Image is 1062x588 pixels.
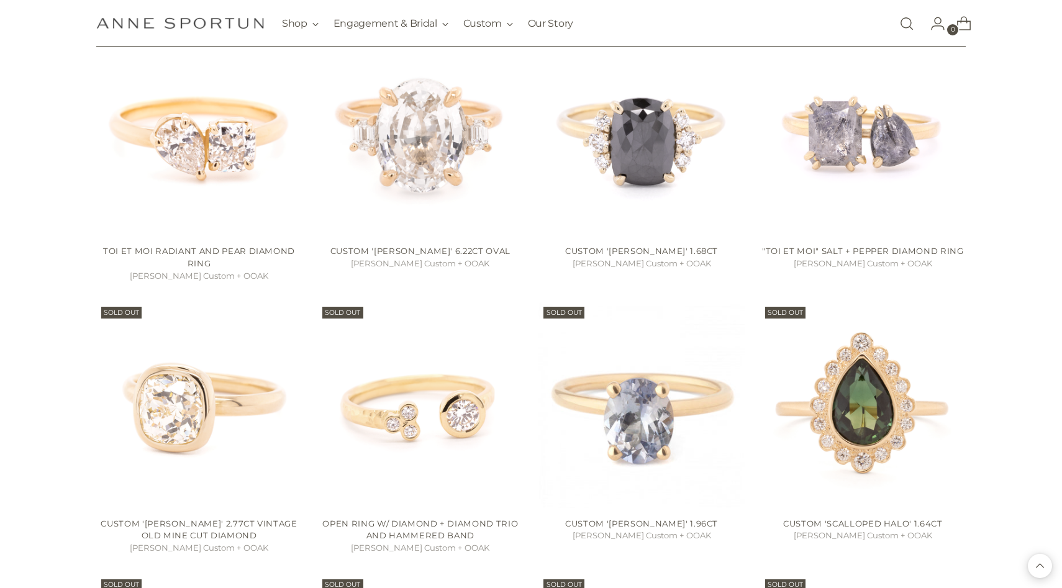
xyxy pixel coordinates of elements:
a: "Toi et Moi" Salt + Pepper Diamond Ring [762,246,964,256]
a: Open search modal [894,11,919,36]
a: Custom 'Anne Bezel' 2.77ct Vintage Old Mine Cut Diamond [96,302,302,507]
h5: [PERSON_NAME] Custom + OOAK [760,258,966,270]
a: Custom 'Scalloped Halo' 1.64ct [783,518,943,528]
h5: [PERSON_NAME] Custom + OOAK [96,542,302,554]
h5: [PERSON_NAME] Custom + OOAK [760,530,966,542]
span: 0 [947,24,958,35]
button: Engagement & Bridal [334,10,448,37]
button: Back to top [1028,554,1052,578]
a: Custom 'Scalloped Halo' 1.64ct [760,302,966,507]
h5: [PERSON_NAME] Custom + OOAK [317,258,523,270]
a: Our Story [528,10,573,37]
a: Custom '[PERSON_NAME]' 6.22ct Oval [330,246,511,256]
a: Custom '[PERSON_NAME]' 2.77ct Vintage Old Mine Cut Diamond [101,518,297,541]
a: Custom '[PERSON_NAME]' 1.68ct [565,246,718,256]
a: Custom 'Leslie' 1.96ct [538,302,744,507]
a: Open cart modal [946,11,971,36]
h5: [PERSON_NAME] Custom + OOAK [96,270,302,283]
button: Custom [463,10,513,37]
a: Open Ring w/ Diamond + Diamond Trio and Hammered Band [317,302,523,507]
h5: [PERSON_NAME] Custom + OOAK [538,530,744,542]
a: Go to the account page [920,11,945,36]
img: One of a Kind Silver Blue Sapphire Ring - Anne Sportun Fine Jewellery [538,302,744,507]
a: Open Ring w/ Diamond + Diamond Trio and Hammered Band [322,518,518,541]
h5: [PERSON_NAME] Custom + OOAK [538,258,744,270]
a: Custom 'Kathleen' 1.68ct [538,30,744,235]
a: Toi et Moi Radiant and Pear Diamond Ring [96,30,302,235]
h5: [PERSON_NAME] Custom + OOAK [317,542,523,554]
a: Toi et Moi Radiant and Pear Diamond Ring [103,246,295,268]
button: Shop [282,10,319,37]
a: Custom '[PERSON_NAME]' 1.96ct [565,518,718,528]
a: Custom 'Bethany' 6.22ct Oval [317,30,523,235]
a: Anne Sportun Fine Jewellery [96,17,264,29]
